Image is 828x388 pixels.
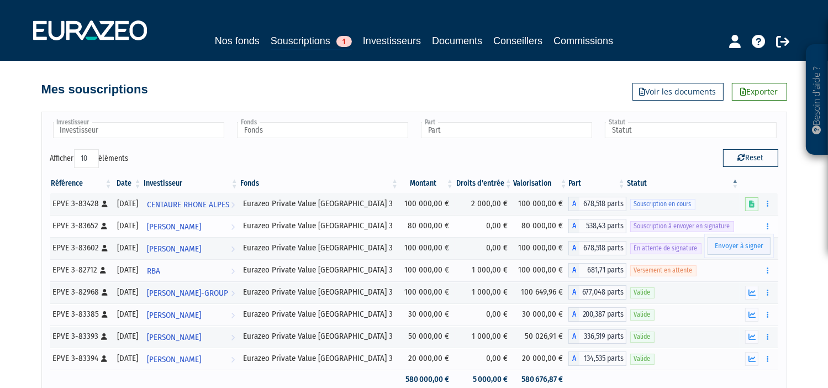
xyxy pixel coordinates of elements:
[102,311,108,318] i: [Français] Personne physique
[630,265,697,276] span: Versement en attente
[579,219,626,233] span: 538,43 parts
[147,195,229,215] span: CENTAURE RHONE ALPES
[399,237,455,259] td: 100 000,00 €
[568,241,579,255] span: A
[399,281,455,303] td: 100 000,00 €
[102,201,108,207] i: [Français] Personne physique
[231,305,235,326] i: Voir l'investisseur
[41,83,148,96] h4: Mes souscriptions
[53,286,109,298] div: EPVE 3-82968
[568,197,579,211] span: A
[568,352,626,366] div: A - Eurazeo Private Value Europe 3
[579,197,626,211] span: 678,518 parts
[143,348,239,370] a: [PERSON_NAME]
[147,217,201,237] span: [PERSON_NAME]
[102,289,108,296] i: [Français] Personne physique
[455,193,513,215] td: 2 000,00 €
[568,329,626,344] div: A - Eurazeo Private Value Europe 3
[243,308,395,320] div: Eurazeo Private Value [GEOGRAPHIC_DATA] 3
[53,331,109,342] div: EPVE 3-83393
[143,215,239,237] a: [PERSON_NAME]
[143,259,239,281] a: RBA
[231,349,235,370] i: Voir l'investisseur
[455,215,513,237] td: 0,00 €
[143,326,239,348] a: [PERSON_NAME]
[513,237,568,259] td: 100 000,00 €
[568,307,579,322] span: A
[455,303,513,326] td: 0,00 €
[33,20,147,40] img: 1732889491-logotype_eurazeo_blanc_rvb.png
[243,286,395,298] div: Eurazeo Private Value [GEOGRAPHIC_DATA] 3
[399,193,455,215] td: 100 000,00 €
[513,303,568,326] td: 30 000,00 €
[243,331,395,342] div: Eurazeo Private Value [GEOGRAPHIC_DATA] 3
[399,259,455,281] td: 100 000,00 €
[102,355,108,362] i: [Français] Personne physique
[143,193,239,215] a: CENTAURE RHONE ALPES
[399,348,455,370] td: 20 000,00 €
[363,33,421,49] a: Investisseurs
[231,261,235,281] i: Voir l'investisseur
[579,352,626,366] span: 134,535 parts
[231,239,235,259] i: Voir l'investisseur
[147,239,201,259] span: [PERSON_NAME]
[147,261,160,281] span: RBA
[455,237,513,259] td: 0,00 €
[399,215,455,237] td: 80 000,00 €
[117,242,139,254] div: [DATE]
[399,326,455,348] td: 50 000,00 €
[455,326,513,348] td: 1 000,00 €
[811,50,824,150] p: Besoin d'aide ?
[553,33,613,49] a: Commissions
[568,263,626,277] div: A - Eurazeo Private Value Europe 3
[271,33,352,50] a: Souscriptions1
[630,243,702,254] span: En attente de signature
[455,281,513,303] td: 1 000,00 €
[117,198,139,209] div: [DATE]
[579,329,626,344] span: 336,519 parts
[630,332,655,342] span: Valide
[579,241,626,255] span: 678,518 parts
[630,221,734,232] span: Souscription à envoyer en signature
[117,220,139,232] div: [DATE]
[455,348,513,370] td: 0,00 €
[630,354,655,364] span: Valide
[579,263,626,277] span: 681,71 parts
[243,264,395,276] div: Eurazeo Private Value [GEOGRAPHIC_DATA] 3
[513,174,568,193] th: Valorisation: activer pour trier la colonne par ordre croissant
[513,326,568,348] td: 50 026,91 €
[231,195,235,215] i: Voir l'investisseur
[53,264,109,276] div: EPVE 3-82712
[102,333,108,340] i: [Français] Personne physique
[513,193,568,215] td: 100 000,00 €
[568,352,579,366] span: A
[143,174,239,193] th: Investisseur: activer pour trier la colonne par ordre croissant
[231,283,235,303] i: Voir l'investisseur
[231,217,235,237] i: Voir l'investisseur
[243,353,395,364] div: Eurazeo Private Value [GEOGRAPHIC_DATA] 3
[117,331,139,342] div: [DATE]
[455,259,513,281] td: 1 000,00 €
[513,348,568,370] td: 20 000,00 €
[568,285,626,300] div: A - Eurazeo Private Value Europe 3
[147,349,201,370] span: [PERSON_NAME]
[432,33,482,49] a: Documents
[243,220,395,232] div: Eurazeo Private Value [GEOGRAPHIC_DATA] 3
[455,174,513,193] th: Droits d'entrée: activer pour trier la colonne par ordre croissant
[513,281,568,303] td: 100 649,96 €
[579,307,626,322] span: 200,387 parts
[102,245,108,251] i: [Français] Personne physique
[568,174,626,193] th: Part: activer pour trier la colonne par ordre croissant
[568,219,579,233] span: A
[53,198,109,209] div: EPVE 3-83428
[147,327,201,348] span: [PERSON_NAME]
[568,219,626,233] div: A - Eurazeo Private Value Europe 3
[50,149,129,168] label: Afficher éléments
[493,33,542,49] a: Conseillers
[630,287,655,298] span: Valide
[74,149,99,168] select: Afficheréléments
[117,264,139,276] div: [DATE]
[568,307,626,322] div: A - Eurazeo Private Value Europe 3
[117,308,139,320] div: [DATE]
[147,283,228,303] span: [PERSON_NAME]-GROUP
